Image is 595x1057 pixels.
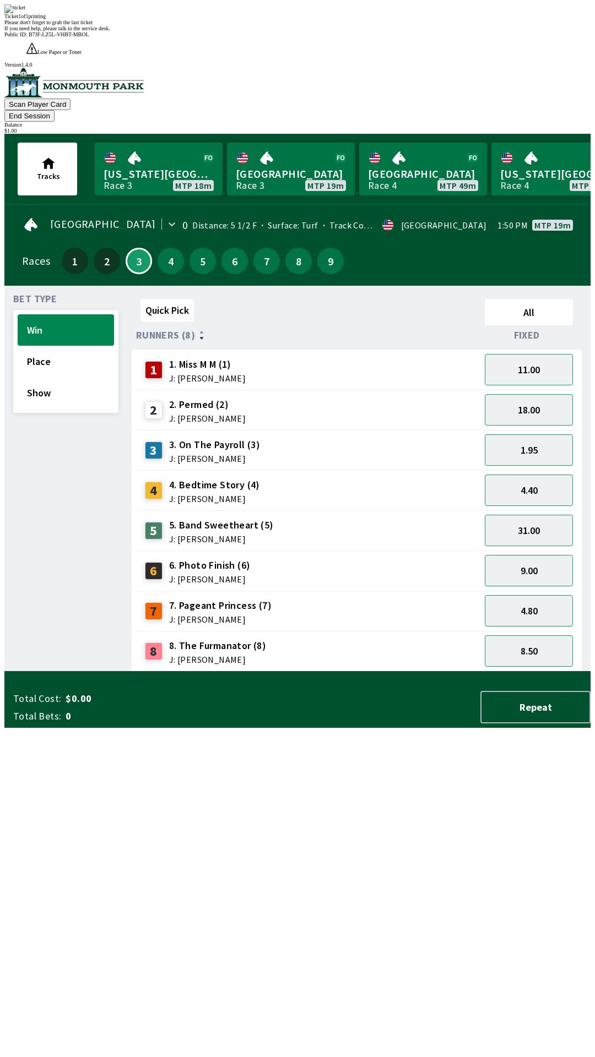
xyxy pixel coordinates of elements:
[96,257,117,265] span: 2
[224,257,245,265] span: 6
[145,482,163,499] div: 4
[521,604,538,617] span: 4.80
[66,710,239,723] span: 0
[27,355,105,368] span: Place
[4,13,591,19] div: Ticket 1 of 1 printing
[500,181,529,190] div: Race 4
[18,346,114,377] button: Place
[145,562,163,580] div: 6
[140,299,194,322] button: Quick Pick
[192,220,257,231] span: Distance: 5 1/2 F
[485,394,573,426] button: 18.00
[521,444,538,456] span: 1.95
[37,171,60,181] span: Tracks
[190,248,216,274] button: 5
[285,248,312,274] button: 8
[485,299,573,325] button: All
[13,710,61,723] span: Total Bets:
[27,324,105,336] span: Win
[236,181,264,190] div: Race 3
[169,518,274,532] span: 5. Band Sweetheart (5)
[518,404,540,416] span: 18.00
[158,248,184,274] button: 4
[227,143,355,195] a: [GEOGRAPHIC_DATA]Race 3MTP 19m
[169,414,246,423] span: J: [PERSON_NAME]
[4,99,71,110] button: Scan Player Card
[288,257,309,265] span: 8
[169,374,246,383] span: J: [PERSON_NAME]
[129,258,148,264] span: 3
[221,248,248,274] button: 6
[66,692,239,705] span: $0.00
[518,363,540,376] span: 11.00
[145,522,163,540] div: 5
[320,257,341,265] span: 9
[126,248,152,274] button: 3
[62,248,88,274] button: 1
[94,248,120,274] button: 2
[485,354,573,385] button: 11.00
[485,555,573,586] button: 9.00
[497,221,528,230] span: 1:50 PM
[50,220,156,228] span: [GEOGRAPHIC_DATA]
[145,304,189,317] span: Quick Pick
[359,143,487,195] a: [GEOGRAPHIC_DATA]Race 4MTP 49m
[518,524,540,537] span: 31.00
[104,167,214,181] span: [US_STATE][GEOGRAPHIC_DATA]
[4,110,55,122] button: End Session
[4,4,25,13] img: ticket
[480,691,591,723] button: Repeat
[22,257,50,265] div: Races
[440,181,476,190] span: MTP 49m
[169,558,251,573] span: 6. Photo Finish (6)
[136,331,195,340] span: Runners (8)
[485,475,573,506] button: 4.40
[368,167,478,181] span: [GEOGRAPHIC_DATA]
[175,181,212,190] span: MTP 18m
[4,62,591,68] div: Version 1.4.0
[64,257,85,265] span: 1
[169,639,266,653] span: 8. The Furmanator (8)
[368,181,397,190] div: Race 4
[182,221,188,230] div: 0
[4,19,591,25] div: Please don't forget to grab the last ticket
[490,306,568,319] span: All
[485,434,573,466] button: 1.95
[401,221,487,230] div: [GEOGRAPHIC_DATA]
[160,257,181,265] span: 4
[37,49,82,55] span: Low Paper or Toner
[169,438,260,452] span: 3. On The Payroll (3)
[169,655,266,664] span: J: [PERSON_NAME]
[18,377,114,408] button: Show
[4,122,591,128] div: Balance
[169,615,272,624] span: J: [PERSON_NAME]
[95,143,223,195] a: [US_STATE][GEOGRAPHIC_DATA]Race 3MTP 18m
[521,564,538,577] span: 9.00
[13,692,61,705] span: Total Cost:
[169,478,260,492] span: 4. Bedtime Story (4)
[4,68,144,97] img: venue logo
[485,595,573,626] button: 4.80
[521,484,538,497] span: 4.40
[4,128,591,134] div: $ 1.00
[257,220,318,231] span: Surface: Turf
[169,535,274,543] span: J: [PERSON_NAME]
[169,575,251,584] span: J: [PERSON_NAME]
[13,295,57,303] span: Bet Type
[192,257,213,265] span: 5
[145,602,163,620] div: 7
[307,181,344,190] span: MTP 19m
[169,397,246,412] span: 2. Permed (2)
[485,635,573,667] button: 8.50
[236,167,346,181] span: [GEOGRAPHIC_DATA]
[521,645,538,657] span: 8.50
[18,314,114,346] button: Win
[4,25,110,31] span: If you need help, please talk to the service desk.
[169,357,246,372] span: 1. Miss M M (1)
[136,330,480,341] div: Runners (8)
[317,248,344,274] button: 9
[169,598,272,613] span: 7. Pageant Princess (7)
[4,31,591,37] div: Public ID:
[169,454,260,463] span: J: [PERSON_NAME]
[256,257,277,265] span: 7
